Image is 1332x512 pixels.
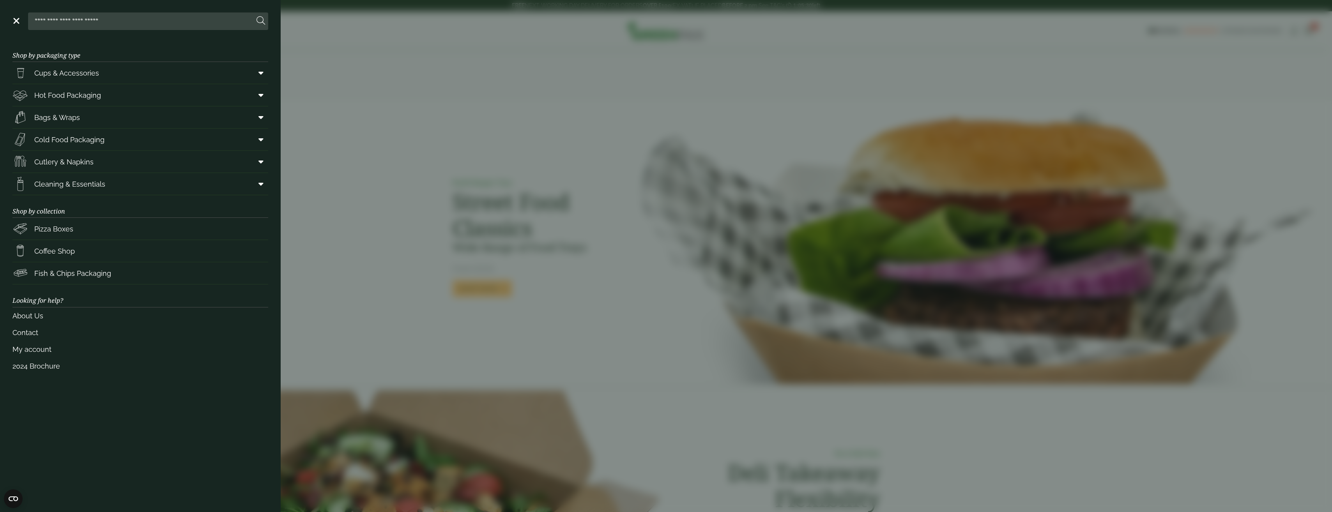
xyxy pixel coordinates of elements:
[12,324,268,341] a: Contact
[12,129,268,150] a: Cold Food Packaging
[12,265,28,281] img: FishNchip_box.svg
[34,246,75,256] span: Coffee Shop
[12,173,268,195] a: Cleaning & Essentials
[12,358,268,374] a: 2024 Brochure
[34,134,104,145] span: Cold Food Packaging
[12,218,268,240] a: Pizza Boxes
[12,307,268,324] a: About Us
[12,65,28,81] img: PintNhalf_cup.svg
[12,221,28,237] img: Pizza_boxes.svg
[12,84,268,106] a: Hot Food Packaging
[34,112,80,123] span: Bags & Wraps
[12,341,268,358] a: My account
[12,132,28,147] img: Sandwich_box.svg
[34,68,99,78] span: Cups & Accessories
[12,106,268,128] a: Bags & Wraps
[12,176,28,192] img: open-wipe.svg
[12,39,268,62] h3: Shop by packaging type
[12,151,268,173] a: Cutlery & Napkins
[12,109,28,125] img: Paper_carriers.svg
[12,195,268,218] h3: Shop by collection
[12,262,268,284] a: Fish & Chips Packaging
[12,284,268,307] h3: Looking for help?
[12,154,28,169] img: Cutlery.svg
[34,179,105,189] span: Cleaning & Essentials
[4,489,23,508] button: Open CMP widget
[34,268,111,279] span: Fish & Chips Packaging
[34,157,94,167] span: Cutlery & Napkins
[12,87,28,103] img: Deli_box.svg
[34,90,101,101] span: Hot Food Packaging
[34,224,73,234] span: Pizza Boxes
[12,240,268,262] a: Coffee Shop
[12,243,28,259] img: HotDrink_paperCup.svg
[12,62,268,84] a: Cups & Accessories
